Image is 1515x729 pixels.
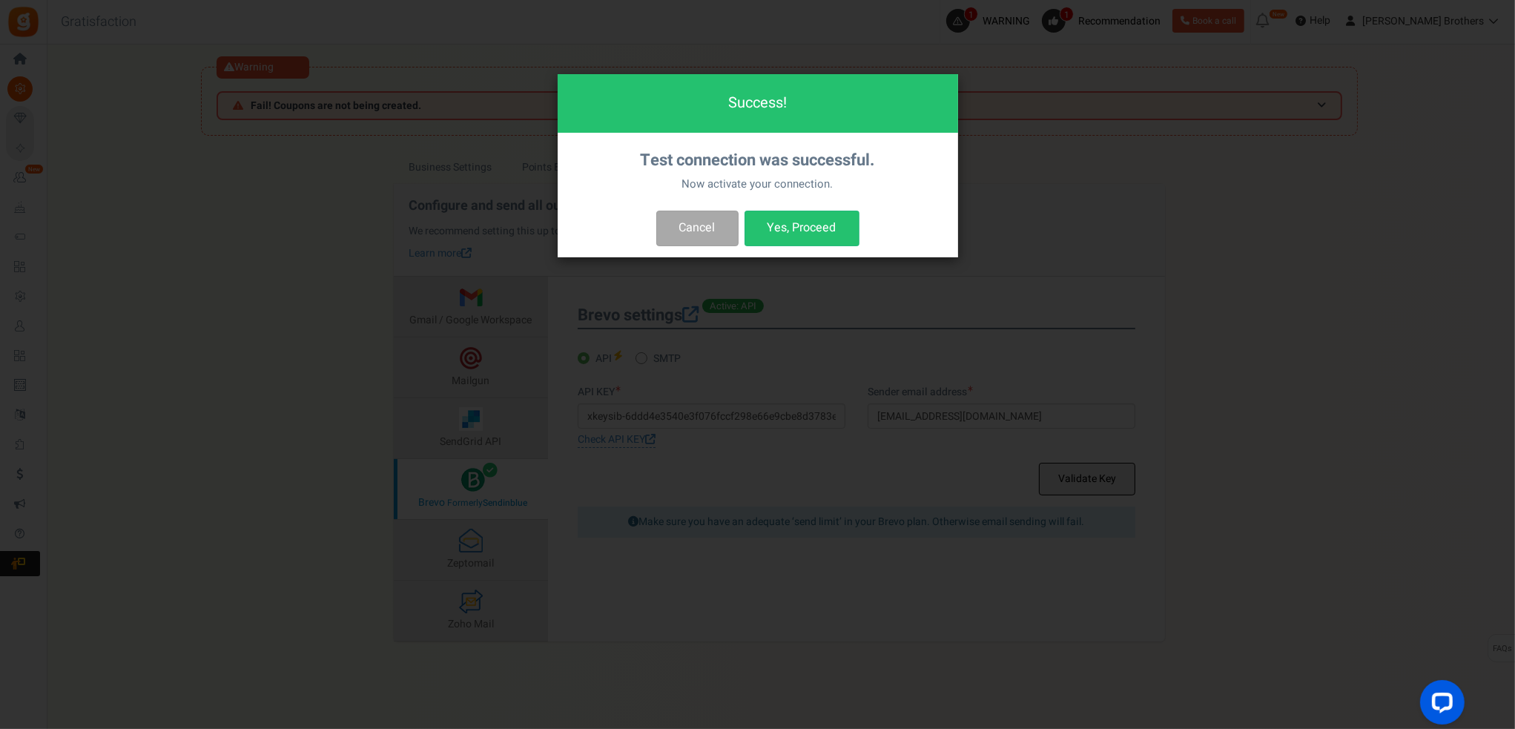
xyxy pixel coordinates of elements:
p: Now activate your connection. [580,177,936,192]
h4: Test connection was successful. [569,151,947,169]
button: Cancel [656,211,739,245]
button: Yes, Proceed [745,211,859,245]
span: Success! [728,92,787,113]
